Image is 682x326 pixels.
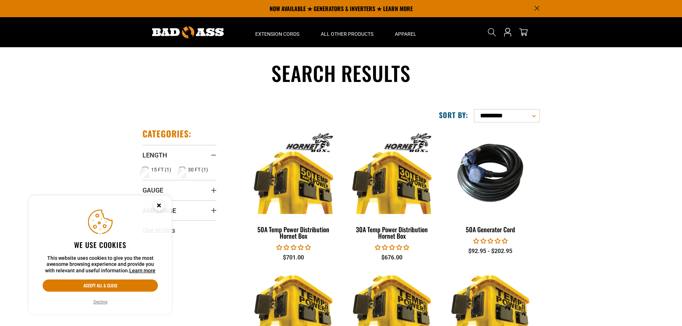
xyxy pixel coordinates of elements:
summary: Gauge [142,180,217,200]
span: 0.00 stars [473,238,508,244]
span: Length [142,151,167,159]
a: Learn more [129,268,155,273]
div: 30A Temp Power Distribution Hornet Box [348,226,436,239]
summary: Search [486,26,498,38]
a: 30A Temp Power Distribution Hornet Box 30A Temp Power Distribution Hornet Box [348,128,436,243]
summary: Apparel [384,17,427,47]
h2: We use cookies [43,240,158,249]
div: $92.95 - $202.95 [446,247,534,256]
a: 50A Temp Power Distribution Hornet Box 50A Temp Power Distribution Hornet Box [250,128,338,243]
aside: Cookie Consent [29,195,172,315]
img: 50A Generator Cord [445,132,536,214]
span: 0.00 stars [375,244,409,251]
button: Decline [91,298,110,306]
span: Gauge [142,186,163,194]
summary: All Other Products [310,17,384,47]
img: Bad Ass Extension Cords [152,26,224,38]
span: 15 FT (1) [151,167,171,172]
span: Extension Cords [255,31,299,37]
div: 50A Temp Power Distribution Hornet Box [250,226,338,239]
h1: Search results [142,60,540,86]
span: Apparel [395,31,416,37]
span: All Other Products [321,31,373,37]
summary: Extension Cords [245,17,310,47]
p: This website uses cookies to give you the most awesome browsing experience and provide you with r... [43,255,158,274]
img: 30A Temp Power Distribution Hornet Box [347,132,437,214]
label: Sort by: [439,110,468,120]
span: 0.00 stars [276,244,311,251]
div: 50A Generator Cord [446,226,534,233]
div: $676.00 [348,253,436,262]
img: 50A Temp Power Distribution Hornet Box [248,132,339,214]
button: Accept all & close [43,279,158,292]
summary: Amperage [142,200,217,220]
div: $701.00 [250,253,338,262]
a: 50A Generator Cord 50A Generator Cord [446,128,534,237]
span: 30 FT (1) [188,167,208,172]
h2: Categories: [142,128,192,139]
summary: Length [142,145,217,165]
